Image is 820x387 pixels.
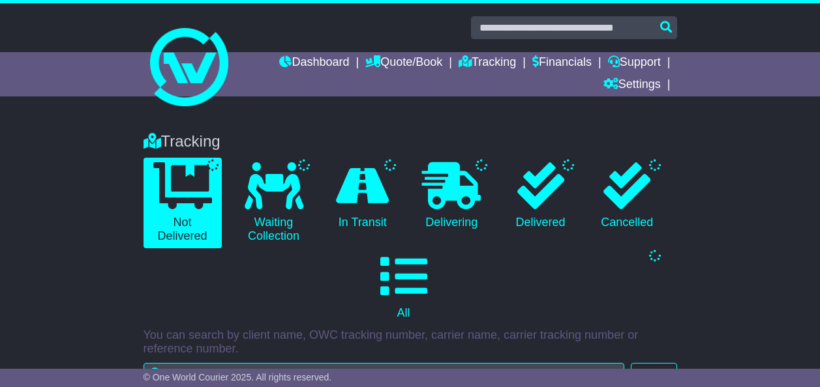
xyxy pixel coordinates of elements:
a: Tracking [459,52,516,74]
a: Waiting Collection [235,158,313,248]
a: Settings [603,74,661,96]
p: You can search by client name, OWC tracking number, carrier name, carrier tracking number or refe... [144,328,677,356]
a: Delivering [412,158,491,235]
a: Cancelled [590,158,664,235]
a: In Transit [326,158,400,235]
a: All [144,248,664,325]
button: Search [631,363,676,386]
a: Financials [532,52,592,74]
div: Tracking [137,132,684,151]
a: Support [608,52,661,74]
span: © One World Courier 2025. All rights reserved. [144,372,332,382]
a: Quote/Book [365,52,442,74]
a: Dashboard [279,52,349,74]
a: Not Delivered [144,158,222,248]
a: Delivered [504,158,577,235]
